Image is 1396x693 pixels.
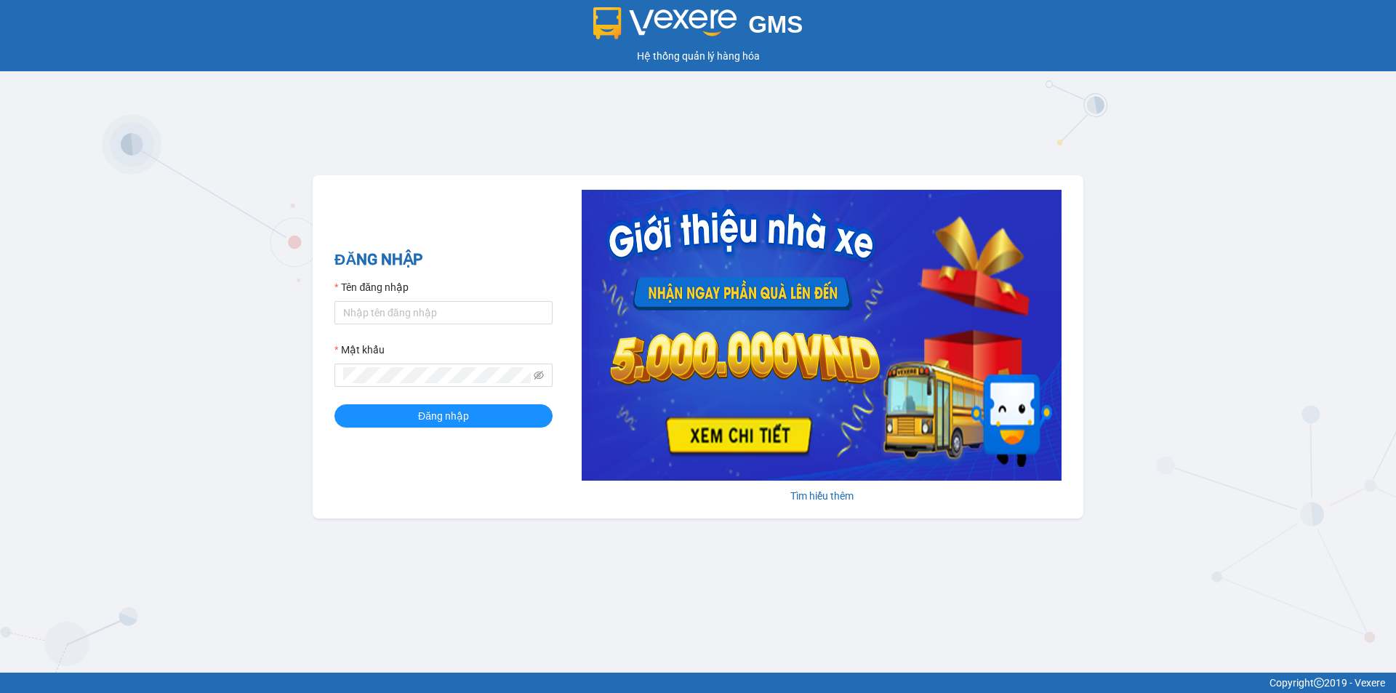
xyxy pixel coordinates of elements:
button: Đăng nhập [334,404,553,428]
h2: ĐĂNG NHẬP [334,248,553,272]
span: Đăng nhập [418,408,469,424]
label: Mật khẩu [334,342,385,358]
div: Copyright 2019 - Vexere [11,675,1385,691]
div: Hệ thống quản lý hàng hóa [4,48,1392,64]
div: Tìm hiểu thêm [582,488,1062,504]
span: eye-invisible [534,370,544,380]
label: Tên đăng nhập [334,279,409,295]
span: copyright [1314,678,1324,688]
input: Tên đăng nhập [334,301,553,324]
span: GMS [748,11,803,38]
a: GMS [593,22,803,33]
img: banner-0 [582,190,1062,481]
img: logo 2 [593,7,737,39]
input: Mật khẩu [343,367,531,383]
